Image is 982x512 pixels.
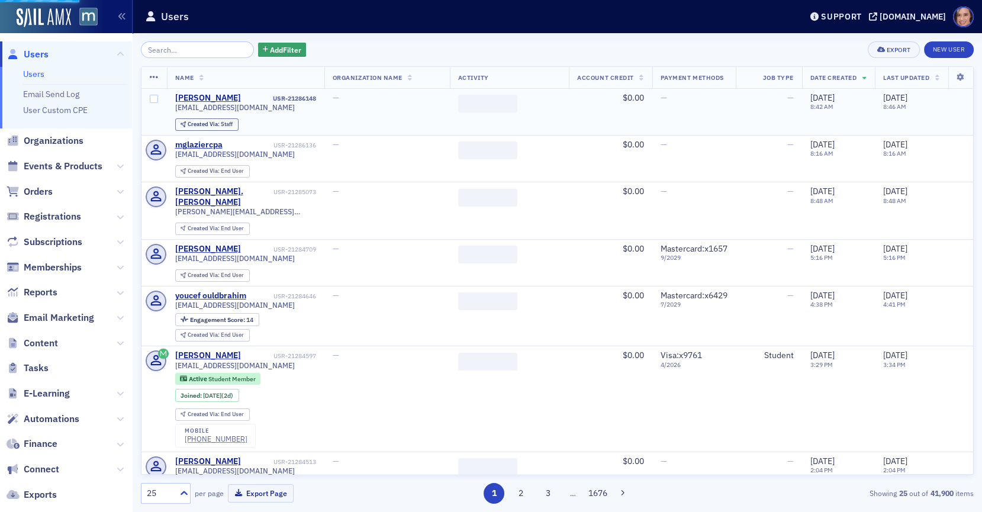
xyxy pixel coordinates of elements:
span: $0.00 [623,350,644,360]
div: [DOMAIN_NAME] [880,11,946,22]
span: Reports [24,286,57,299]
span: [EMAIL_ADDRESS][DOMAIN_NAME] [175,301,295,310]
time: 3:29 PM [810,360,833,369]
span: [DATE] [810,139,835,150]
a: [PERSON_NAME] [175,244,241,255]
span: — [333,290,339,301]
img: SailAMX [17,8,71,27]
span: — [661,92,667,103]
span: [PERSON_NAME][EMAIL_ADDRESS][PERSON_NAME][DOMAIN_NAME] [175,207,316,216]
button: 1676 [587,483,608,504]
span: Created Via : [188,167,221,175]
span: Events & Products [24,160,102,173]
a: Users [23,69,44,79]
div: Created Via: End User [175,408,250,421]
span: [EMAIL_ADDRESS][DOMAIN_NAME] [175,103,295,112]
span: — [661,139,667,150]
a: [PERSON_NAME] [175,456,241,467]
span: Payment Methods [661,73,724,82]
span: E-Learning [24,387,70,400]
span: Tasks [24,362,49,375]
time: 8:48 AM [883,197,906,205]
button: AddFilter [258,43,307,57]
div: Joined: 2025-08-25 00:00:00 [175,389,239,402]
time: 5:16 PM [810,253,833,262]
div: USR-21284646 [248,292,316,300]
span: Date Created [810,73,857,82]
span: Automations [24,413,79,426]
span: — [333,139,339,150]
a: Subscriptions [7,236,82,249]
span: Registrations [24,210,81,223]
span: ‌ [458,141,517,159]
div: USR-21284709 [243,246,316,253]
span: Created Via : [188,410,221,418]
a: View Homepage [71,8,98,28]
span: — [787,243,794,254]
img: SailAMX [79,8,98,26]
span: — [661,456,667,466]
div: Active: Active: Student Member [175,373,261,385]
span: Memberships [24,261,82,274]
span: Finance [24,437,57,450]
div: End User [188,226,244,232]
a: Reports [7,286,57,299]
span: [DATE] [810,243,835,254]
span: — [787,456,794,466]
span: $0.00 [623,243,644,254]
span: — [787,139,794,150]
div: Created Via: End User [175,269,250,282]
a: mglaziercpa [175,140,223,150]
time: 3:34 PM [883,360,906,369]
input: Search… [141,41,254,58]
span: Orders [24,185,53,198]
div: End User [188,332,244,339]
a: [PERSON_NAME] [175,350,241,361]
a: Memberships [7,261,82,274]
span: Users [24,48,49,61]
span: 4 / 2026 [661,361,727,369]
span: Content [24,337,58,350]
div: 14 [190,317,253,323]
a: Active Student Member [180,375,255,383]
span: — [333,243,339,254]
span: Active [189,375,208,383]
a: Email Marketing [7,311,94,324]
a: Events & Products [7,160,102,173]
div: Created Via: End User [175,165,250,178]
span: 9 / 2029 [661,254,727,262]
div: Engagement Score: 14 [175,313,259,326]
span: ‌ [458,458,517,476]
span: Activity [458,73,489,82]
span: Created Via : [188,120,221,128]
a: [PHONE_NUMBER] [185,434,247,443]
span: — [787,290,794,301]
span: Account Credit [577,73,633,82]
div: Showing out of items [704,488,974,498]
span: [DATE] [883,186,907,197]
a: Email Send Log [23,89,79,99]
a: Automations [7,413,79,426]
time: 2:04 PM [883,466,906,474]
div: [PERSON_NAME].[PERSON_NAME] [175,186,272,207]
span: — [333,92,339,103]
a: Orders [7,185,53,198]
time: 8:42 AM [810,102,833,111]
span: — [787,186,794,197]
div: Created Via: Staff [175,118,239,131]
span: [EMAIL_ADDRESS][DOMAIN_NAME] [175,150,295,159]
time: 8:48 AM [810,197,833,205]
div: End User [188,272,244,279]
strong: 25 [897,488,909,498]
a: [PERSON_NAME] [175,93,241,104]
div: Student [744,350,794,361]
span: Job Type [763,73,794,82]
span: ‌ [458,353,517,371]
span: [DATE] [883,290,907,301]
span: Created Via : [188,331,221,339]
a: Tasks [7,362,49,375]
button: Export [868,41,919,58]
span: Created Via : [188,224,221,232]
